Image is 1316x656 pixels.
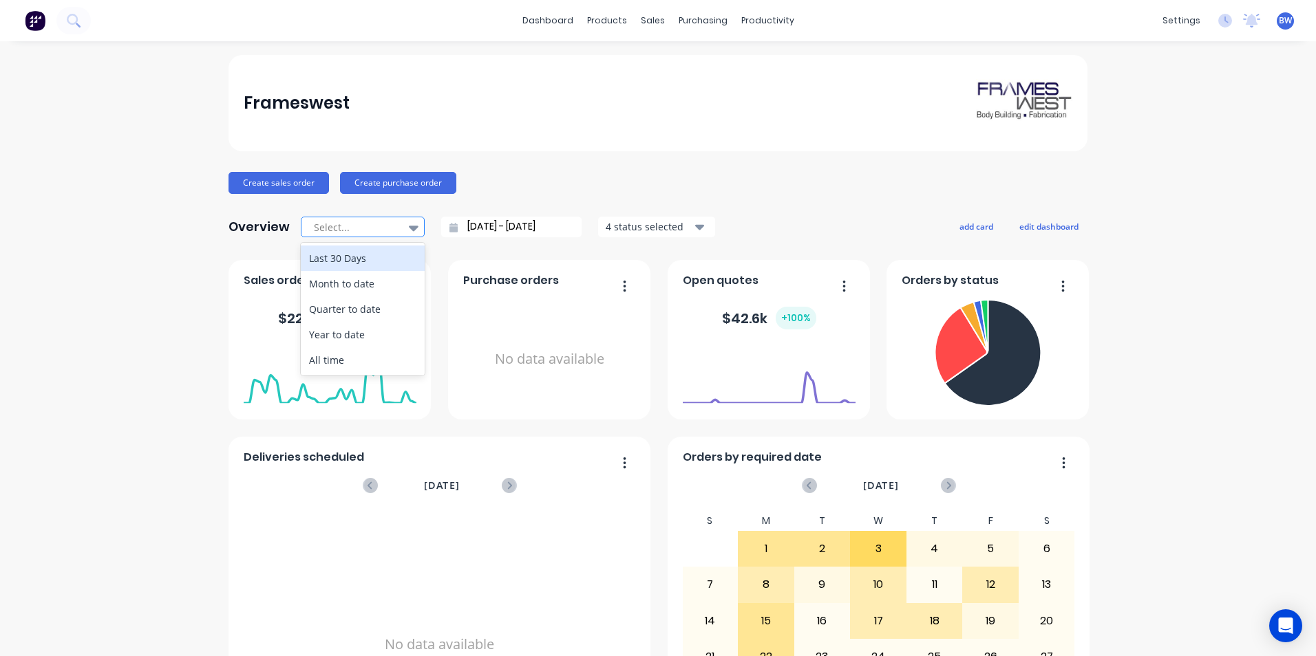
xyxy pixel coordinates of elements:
[795,604,850,638] div: 16
[851,532,906,566] div: 3
[683,449,822,466] span: Orders by required date
[278,307,382,329] div: $ 224.4k
[301,245,425,271] div: Last 30 Days
[463,272,559,289] span: Purchase orders
[907,604,962,638] div: 18
[424,478,460,493] span: [DATE]
[963,567,1018,602] div: 12
[795,532,850,566] div: 2
[863,478,899,493] span: [DATE]
[734,10,801,31] div: productivity
[25,10,45,31] img: Factory
[776,307,816,329] div: + 100 %
[340,172,456,194] button: Create purchase order
[301,347,425,373] div: All time
[683,272,758,289] span: Open quotes
[229,172,329,194] button: Create sales order
[1010,217,1087,235] button: edit dashboard
[739,604,794,638] div: 15
[962,511,1019,531] div: F
[1156,10,1207,31] div: settings
[516,10,580,31] a: dashboard
[1279,14,1292,27] span: BW
[907,567,962,602] div: 11
[672,10,734,31] div: purchasing
[301,322,425,347] div: Year to date
[738,511,794,531] div: M
[902,272,999,289] span: Orders by status
[580,10,634,31] div: products
[963,532,1018,566] div: 5
[1019,604,1074,638] div: 20
[301,296,425,322] div: Quarter to date
[683,567,738,602] div: 7
[463,294,636,424] div: No data available
[739,567,794,602] div: 8
[634,10,672,31] div: sales
[301,271,425,296] div: Month to date
[682,511,739,531] div: S
[683,604,738,638] div: 14
[722,307,816,329] div: $ 42.6k
[1019,511,1075,531] div: S
[795,567,850,602] div: 9
[794,511,851,531] div: T
[951,217,1002,235] button: add card
[739,532,794,566] div: 1
[244,272,315,289] span: Sales orders
[244,449,364,466] span: Deliveries scheduled
[850,511,906,531] div: W
[1269,609,1302,642] div: Open Intercom Messenger
[907,532,962,566] div: 4
[963,604,1018,638] div: 19
[851,567,906,602] div: 10
[851,604,906,638] div: 17
[976,79,1072,127] img: Frameswest
[906,511,963,531] div: T
[229,213,290,241] div: Overview
[1019,532,1074,566] div: 6
[598,217,715,237] button: 4 status selected
[1019,567,1074,602] div: 13
[244,89,350,117] div: Frameswest
[606,219,692,234] div: 4 status selected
